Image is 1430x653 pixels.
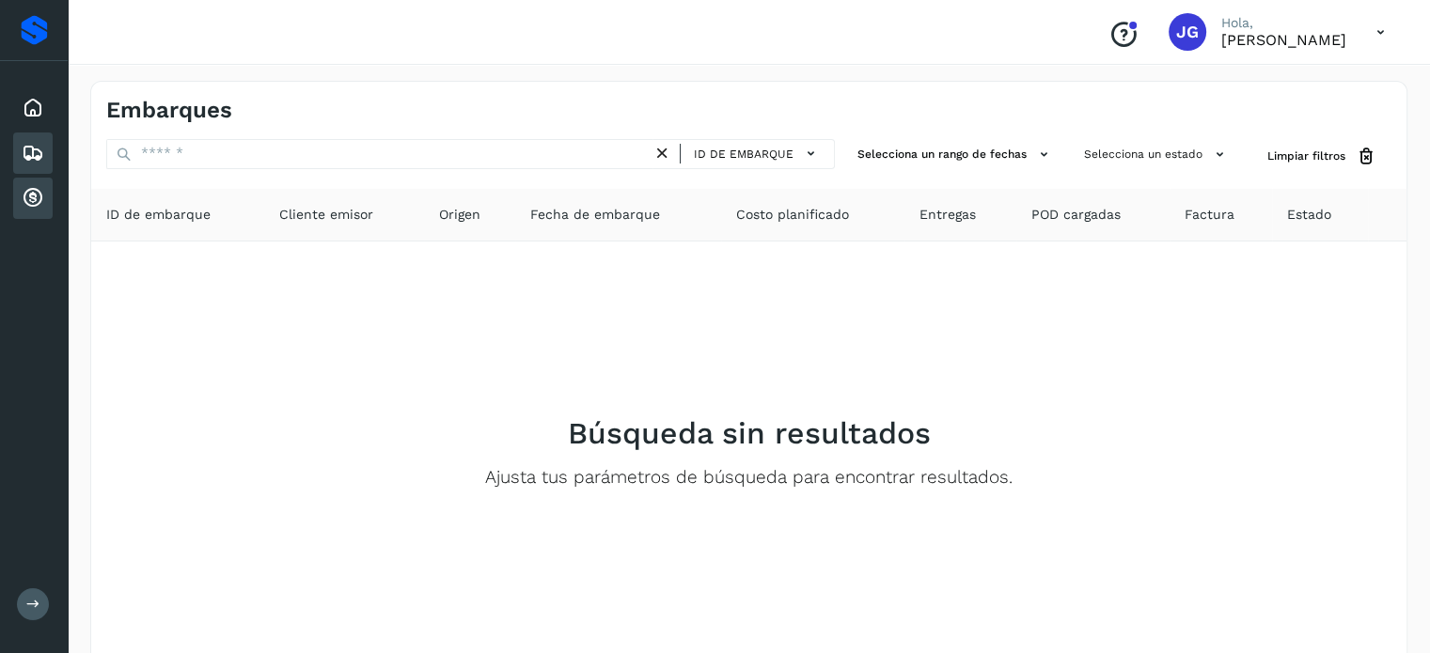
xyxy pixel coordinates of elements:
span: Estado [1287,205,1331,225]
span: ID de embarque [694,146,794,163]
span: Cliente emisor [279,205,373,225]
span: Fecha de embarque [530,205,660,225]
h2: Búsqueda sin resultados [568,415,931,451]
button: Selecciona un estado [1076,139,1237,170]
div: Inicio [13,87,53,129]
span: Origen [439,205,480,225]
button: ID de embarque [688,140,826,167]
h4: Embarques [106,97,232,124]
div: Cuentas por cobrar [13,178,53,219]
p: JESUS GARCIA HERNANDEZ [1221,31,1346,49]
span: Costo planificado [736,205,849,225]
button: Selecciona un rango de fechas [850,139,1061,170]
span: Limpiar filtros [1267,148,1345,164]
p: Hola, [1221,15,1346,31]
span: Factura [1185,205,1234,225]
span: Entregas [919,205,976,225]
div: Embarques [13,132,53,174]
span: POD cargadas [1031,205,1121,225]
p: Ajusta tus parámetros de búsqueda para encontrar resultados. [485,467,1013,489]
button: Limpiar filtros [1252,139,1391,174]
span: ID de embarque [106,205,211,225]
